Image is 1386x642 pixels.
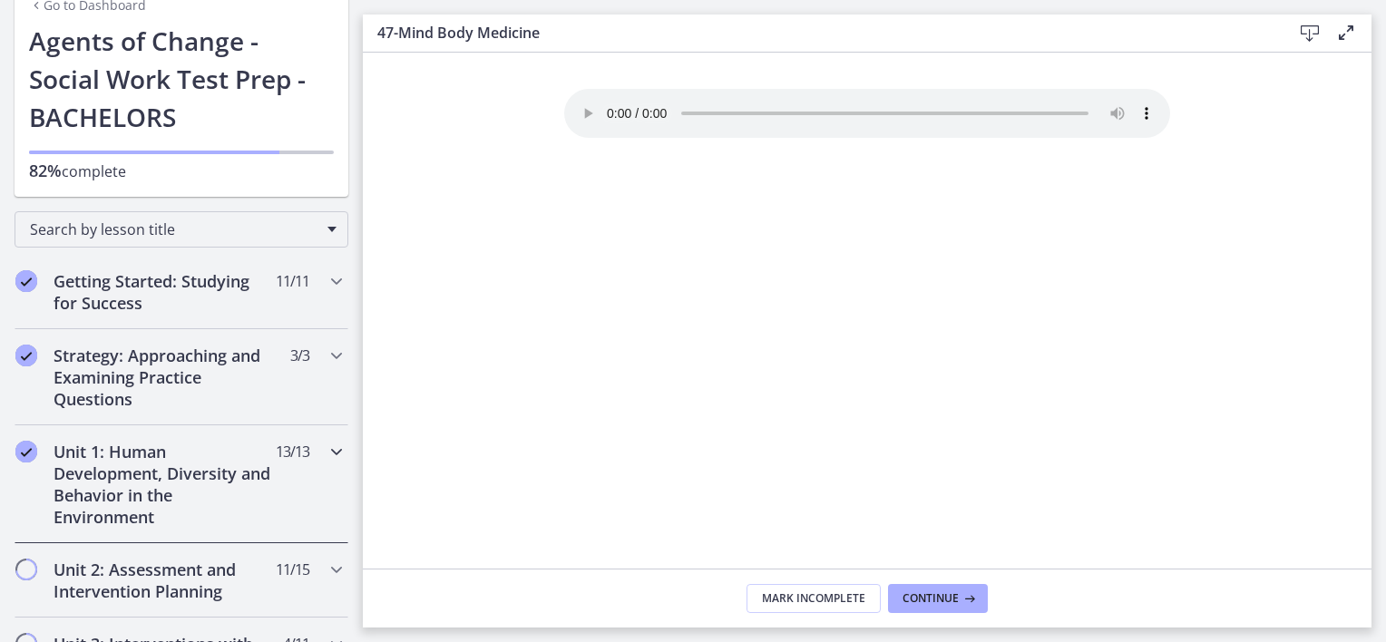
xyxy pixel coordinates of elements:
[290,345,309,366] span: 3 / 3
[30,219,318,239] span: Search by lesson title
[29,160,62,181] span: 82%
[54,345,275,410] h2: Strategy: Approaching and Examining Practice Questions
[903,591,959,606] span: Continue
[15,270,37,292] i: Completed
[276,270,309,292] span: 11 / 11
[15,441,37,462] i: Completed
[747,584,881,613] button: Mark Incomplete
[15,345,37,366] i: Completed
[276,559,309,580] span: 11 / 15
[377,22,1263,44] h3: 47-Mind Body Medicine
[29,22,334,136] h1: Agents of Change - Social Work Test Prep - BACHELORS
[15,211,348,248] div: Search by lesson title
[888,584,988,613] button: Continue
[276,441,309,462] span: 13 / 13
[54,559,275,602] h2: Unit 2: Assessment and Intervention Planning
[29,160,334,182] p: complete
[762,591,865,606] span: Mark Incomplete
[54,270,275,314] h2: Getting Started: Studying for Success
[54,441,275,528] h2: Unit 1: Human Development, Diversity and Behavior in the Environment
